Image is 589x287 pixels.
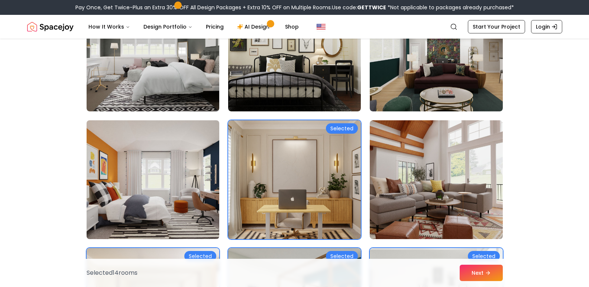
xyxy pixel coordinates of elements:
a: Pricing [200,19,230,34]
a: Spacejoy [27,19,74,34]
nav: Main [82,19,305,34]
img: Room room-25 [83,117,223,242]
div: Selected [468,251,500,261]
a: AI Design [231,19,278,34]
a: Login [531,20,562,33]
a: Shop [279,19,305,34]
div: Selected [326,251,358,261]
button: How It Works [82,19,136,34]
img: Spacejoy Logo [27,19,74,34]
span: Use code: [332,4,386,11]
b: GETTWICE [357,4,386,11]
a: Start Your Project [468,20,525,33]
div: Selected [184,251,216,261]
img: Room room-27 [370,120,502,239]
img: Room room-26 [228,120,361,239]
div: Pay Once, Get Twice-Plus an Extra 30% OFF All Design Packages + Extra 10% OFF on Multiple Rooms. [75,4,514,11]
span: *Not applicable to packages already purchased* [386,4,514,11]
img: United States [317,22,326,31]
nav: Global [27,15,562,39]
button: Next [460,265,503,281]
p: Selected 14 room s [87,268,137,277]
div: Selected [326,123,358,134]
button: Design Portfolio [137,19,198,34]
